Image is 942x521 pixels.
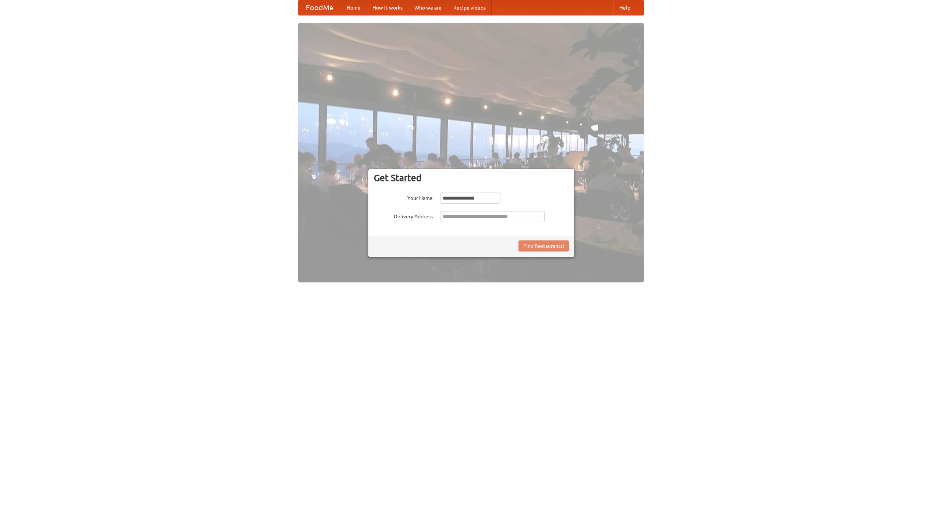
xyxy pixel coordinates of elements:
h3: Get Started [374,172,569,183]
label: Your Name [374,193,433,202]
label: Delivery Address [374,211,433,220]
a: Who we are [408,0,447,15]
a: Recipe videos [447,0,492,15]
a: Help [613,0,636,15]
button: Find Restaurants! [518,240,569,251]
a: Home [341,0,366,15]
a: How it works [366,0,408,15]
a: FoodMe [298,0,341,15]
